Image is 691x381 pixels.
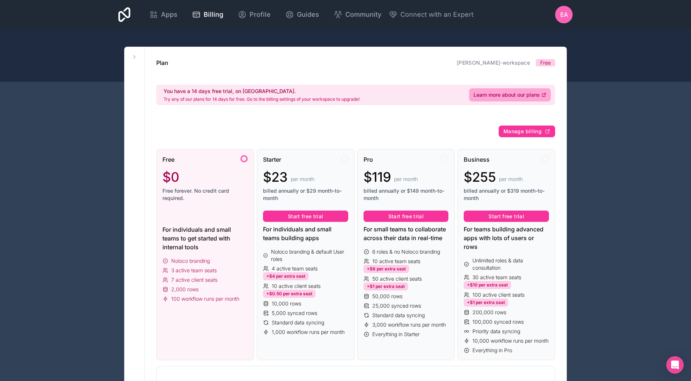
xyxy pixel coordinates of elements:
span: 2,000 rows [171,286,199,293]
a: Profile [232,7,276,23]
button: Manage billing [499,126,555,137]
span: Everything in Starter [372,331,420,338]
div: For teams building advanced apps with lots of users or rows [464,225,549,251]
span: $23 [263,170,288,184]
span: 100 active client seats [472,291,525,299]
span: billed annually or $319 month-to-month [464,187,549,202]
span: Noloco branding [171,257,210,265]
div: +$0.50 per extra seat [263,290,315,298]
span: per month [499,176,523,183]
span: Priority data syncing [472,328,520,335]
span: 10,000 rows [272,300,301,307]
span: Standard data syncing [372,312,425,319]
span: 50 active client seats [372,275,422,282]
span: Learn more about our plans [474,91,540,99]
div: Open Intercom Messenger [666,356,684,374]
span: Business [464,155,490,164]
span: Profile [250,9,271,20]
button: Connect with an Expert [389,9,474,20]
span: $119 [364,170,391,184]
div: +$10 per extra seat [464,281,511,289]
span: Starter [263,155,281,164]
div: For individuals and small teams to get started with internal tools [162,225,248,251]
span: Everything in Pro [472,347,512,354]
span: 5,000 synced rows [272,309,317,317]
span: $255 [464,170,496,184]
span: 200,000 rows [472,309,506,316]
span: Free [540,59,551,66]
span: 100,000 synced rows [472,318,524,326]
span: $0 [162,170,179,184]
span: 1,000 workflow runs per month [272,328,345,336]
span: EA [560,10,568,19]
p: Try any of our plans for 14 days for free. Go to the billing settings of your workspace to upgrade! [164,96,360,102]
div: +$4 per extra seat [263,272,309,280]
span: Connect with an Expert [400,9,474,20]
h2: You have a 14 days free trial, on [GEOGRAPHIC_DATA]. [164,88,360,95]
a: Guides [279,7,325,23]
span: Standard data syncing [272,319,324,326]
span: 100 workflow runs per month [171,295,239,303]
span: per month [394,176,418,183]
div: For small teams to collaborate across their data in real-time [364,225,449,242]
span: Manage billing [503,128,542,135]
div: For individuals and small teams building apps [263,225,348,242]
span: Free forever. No credit card required. [162,187,248,202]
h1: Plan [156,58,168,67]
span: Community [345,9,381,20]
span: Guides [297,9,319,20]
span: 3 active team seats [171,267,217,274]
span: billed annually or $29 month-to-month [263,187,348,202]
span: 10 active client seats [272,282,321,290]
span: 10 active team seats [372,258,420,265]
span: Pro [364,155,373,164]
span: 25,000 synced rows [372,302,421,309]
a: Apps [144,7,183,23]
span: 50,000 rows [372,293,403,300]
button: Start free trial [263,211,348,222]
a: Learn more about our plans [469,88,551,101]
span: Billing [204,9,223,20]
div: +$6 per extra seat [364,265,409,273]
span: 6 roles & no Noloco branding [372,248,440,255]
span: Noloco branding & default User roles [271,248,348,263]
span: Apps [161,9,177,20]
span: Free [162,155,174,164]
a: Billing [186,7,229,23]
div: +$1 per extra seat [464,299,508,307]
a: Community [328,7,387,23]
button: Start free trial [364,211,449,222]
span: 4 active team seats [272,265,318,272]
span: Unlimited roles & data consultation [472,257,549,272]
span: per month [291,176,314,183]
span: 7 active client seats [171,276,217,284]
span: 30 active team seats [472,274,521,281]
div: +$1 per extra seat [364,282,408,290]
button: Start free trial [464,211,549,222]
span: billed annually or $149 month-to-month [364,187,449,202]
a: [PERSON_NAME]-workspace [457,59,530,66]
span: 3,000 workflow runs per month [372,321,446,328]
span: 10,000 workflow runs per month [472,337,549,345]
